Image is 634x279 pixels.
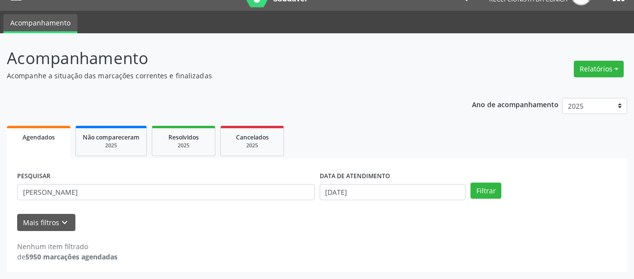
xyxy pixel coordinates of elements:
[25,252,117,261] strong: 5950 marcações agendadas
[59,217,70,228] i: keyboard_arrow_down
[17,184,315,201] input: Nome, CNS
[236,133,269,141] span: Cancelados
[17,241,117,252] div: Nenhum item filtrado
[472,98,559,110] p: Ano de acompanhamento
[228,142,277,149] div: 2025
[23,133,55,141] span: Agendados
[320,169,390,184] label: DATA DE ATENDIMENTO
[83,142,140,149] div: 2025
[7,46,441,70] p: Acompanhamento
[17,169,50,184] label: PESQUISAR
[320,184,466,201] input: Selecione um intervalo
[159,142,208,149] div: 2025
[168,133,199,141] span: Resolvidos
[470,183,501,199] button: Filtrar
[17,252,117,262] div: de
[7,70,441,81] p: Acompanhe a situação das marcações correntes e finalizadas
[83,133,140,141] span: Não compareceram
[3,14,77,33] a: Acompanhamento
[574,61,624,77] button: Relatórios
[17,214,75,231] button: Mais filtroskeyboard_arrow_down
